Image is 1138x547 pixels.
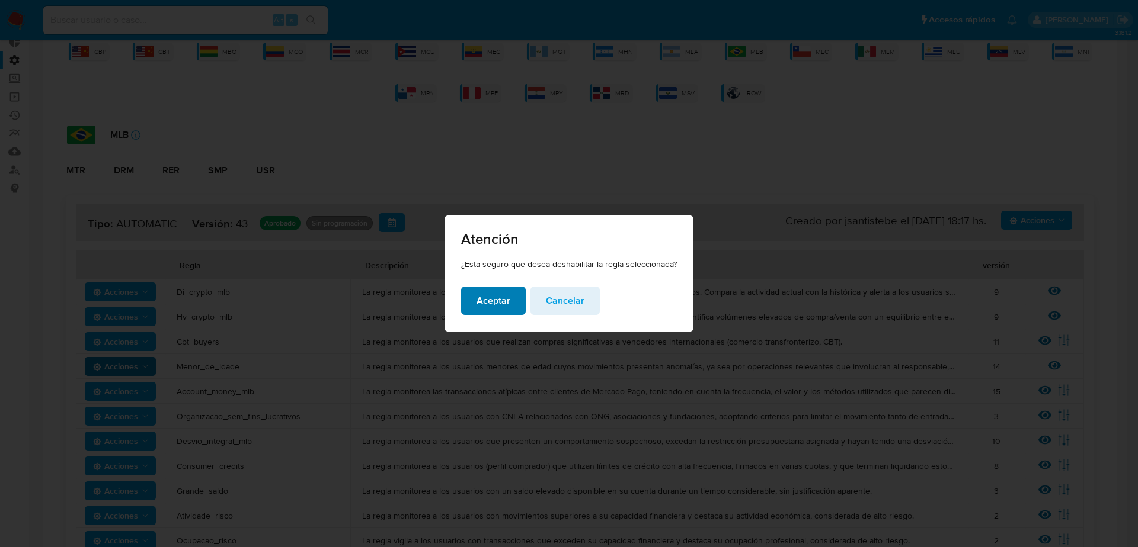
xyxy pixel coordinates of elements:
button: Aceptar [461,287,526,315]
div: ¿Esta seguro que desea deshabilitar la regla seleccionada? [445,259,693,287]
span: Aceptar [477,288,510,314]
span: Cancelar [546,288,584,314]
span: Atención [461,232,677,246]
button: Cancelar [530,287,600,315]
